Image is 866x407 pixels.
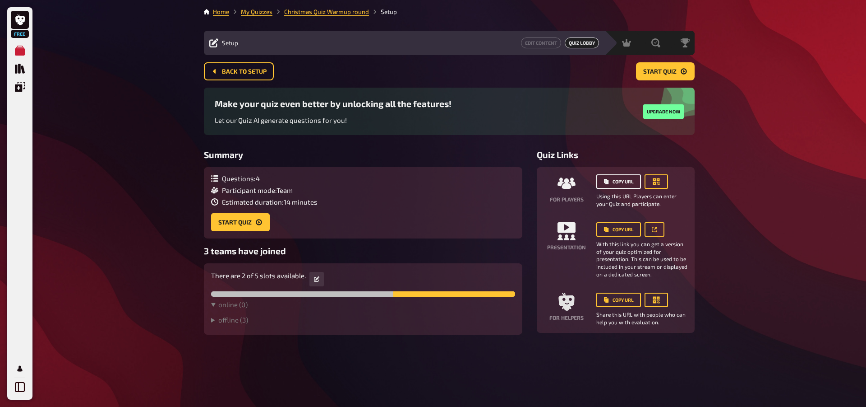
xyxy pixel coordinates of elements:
span: Estimated duration : 14 minutes [222,198,318,206]
h3: 3 teams have joined [204,246,522,256]
li: Christmas Quiz Warmup round [272,7,369,16]
li: Home [213,7,229,16]
li: My Quizzes [229,7,272,16]
small: With this link you can get a version of your quiz optimized for presentation. This can be used to... [596,240,687,278]
p: There are 2 of 5 slots available. [211,271,306,281]
small: Using this URL Players can enter your Quiz and participate. [596,192,687,208]
li: Setup [369,7,397,16]
button: Edit Content [521,37,561,48]
div: Questions : 4 [211,174,318,182]
h3: Quiz Links [537,150,695,160]
small: Share this URL with people who can help you with evaluation. [596,311,687,326]
h4: Presentation [547,244,586,250]
h3: Summary [204,150,522,160]
summary: offline (3) [211,316,515,324]
a: Christmas Quiz Warmup round [284,8,369,15]
button: Back to setup [204,62,274,80]
span: Start Quiz [643,69,677,75]
button: Start Quiz [211,213,270,231]
button: Copy URL [596,222,641,237]
a: Quiz Lobby [565,37,599,48]
h4: For helpers [549,314,584,321]
h3: Make your quiz even better by unlocking all the features! [215,98,451,109]
button: Upgrade now [643,104,684,119]
a: Quiz Library [11,60,29,78]
button: Start Quiz [636,62,695,80]
a: Profile [11,360,29,378]
a: Home [213,8,229,15]
summary: online (0) [211,300,515,309]
button: Copy URL [596,174,641,189]
h4: For players [550,196,584,202]
span: Back to setup [222,69,267,75]
span: Free [12,31,28,37]
a: My Quizzes [11,42,29,60]
span: Setup [222,39,238,47]
button: Copy URL [596,293,641,307]
span: Participant mode : Team [222,186,293,194]
a: Overlays [11,78,29,96]
a: My Quizzes [241,8,272,15]
span: Let our Quiz AI generate questions for you! [215,116,347,124]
